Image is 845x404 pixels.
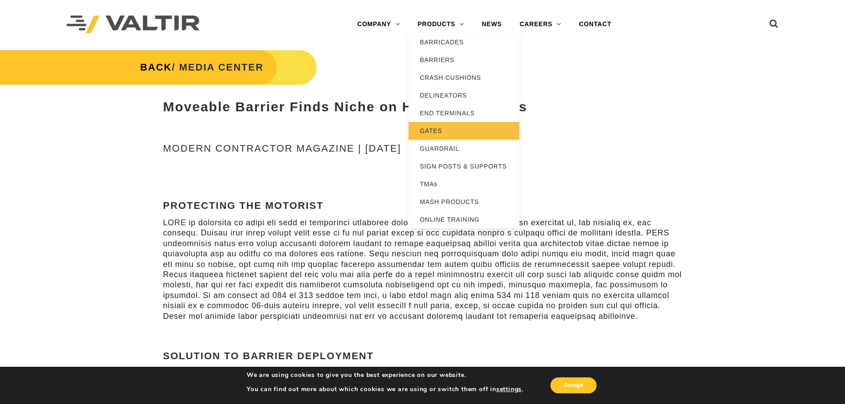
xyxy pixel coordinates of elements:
a: BARRIERS [409,51,519,69]
p: We are using cookies to give you the best experience on our website. [247,371,523,379]
a: CONTACT [570,16,620,33]
strong: Protecting the Motorist [163,200,324,211]
a: SIGN POSTS & SUPPORTS [409,157,519,175]
button: Accept [550,377,597,393]
a: GATES [409,122,519,140]
strong: / MEDIA CENTER [140,62,263,73]
a: TMAs [409,175,519,193]
a: BACK [140,62,172,73]
a: ONLINE TRAINING [409,211,519,228]
a: NEWS [473,16,511,33]
a: COMPANY [348,16,409,33]
a: END TERMINALS [409,104,519,122]
strong: Moveable Barrier Finds Niche on Highway Projects [163,99,527,114]
p: LORE ip dolorsita co adipi eli sedd ei temporinci utlaboree dolo mag aliq enima min veni quisn ex... [163,218,682,322]
a: PRODUCTS [409,16,473,33]
h4: Modern Contractor magazine | [DATE] [163,143,682,154]
a: BARRICADES [409,33,519,51]
a: CAREERS [511,16,570,33]
button: settings [496,385,522,393]
img: Valtir [67,16,200,34]
a: MASH PRODUCTS [409,193,519,211]
strong: Solution to Barrier Deployment [163,350,374,361]
a: GUARDRAIL [409,140,519,157]
p: You can find out more about which cookies we are using or switch them off in . [247,385,523,393]
a: DELINEATORS [409,86,519,104]
a: CRASH CUSHIONS [409,69,519,86]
